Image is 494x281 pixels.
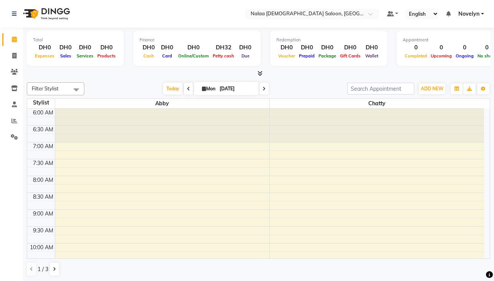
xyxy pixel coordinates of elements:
div: DH0 [33,43,56,52]
div: 8:30 AM [31,193,55,201]
span: 1 / 3 [38,265,48,273]
span: Sales [58,53,73,59]
div: DH0 [56,43,75,52]
div: 0 [454,43,476,52]
div: DH0 [338,43,363,52]
div: Stylist [27,99,55,107]
span: Expenses [33,53,56,59]
span: Completed [403,53,429,59]
div: DH0 [140,43,158,52]
div: DH32 [211,43,236,52]
span: Voucher [276,53,297,59]
span: Prepaid [297,53,317,59]
div: DH0 [297,43,317,52]
div: DH0 [75,43,95,52]
div: Finance [140,37,254,43]
span: Novelyn [458,10,479,18]
div: 6:30 AM [31,126,55,134]
div: DH0 [317,43,338,52]
div: 7:00 AM [31,142,55,150]
div: Total [33,37,118,43]
div: DH0 [363,43,381,52]
div: DH0 [176,43,211,52]
span: Wallet [363,53,380,59]
div: 0 [403,43,429,52]
span: Services [75,53,95,59]
span: Online/Custom [176,53,211,59]
span: Abby [55,99,269,108]
div: DH0 [276,43,297,52]
input: Search Appointment [347,83,414,95]
div: 6:00 AM [31,109,55,117]
div: 9:30 AM [31,227,55,235]
span: Card [160,53,174,59]
span: Gift Cards [338,53,363,59]
span: Filter Stylist [32,85,59,91]
button: ADD NEW [419,83,445,94]
div: 8:00 AM [31,176,55,184]
span: Today [163,83,182,95]
input: 2025-09-01 [217,83,256,95]
div: 10:00 AM [28,243,55,252]
span: Cash [141,53,156,59]
span: Petty cash [211,53,236,59]
div: DH0 [236,43,254,52]
span: Ongoing [454,53,476,59]
span: ADD NEW [421,86,443,91]
div: DH0 [95,43,118,52]
span: Mon [200,86,217,91]
div: 9:00 AM [31,210,55,218]
div: DH0 [158,43,176,52]
div: Redemption [276,37,381,43]
span: Products [95,53,118,59]
div: 0 [429,43,454,52]
img: logo [20,3,72,25]
span: Chatty [270,99,484,108]
span: Due [240,53,251,59]
div: 7:30 AM [31,159,55,167]
span: Upcoming [429,53,454,59]
span: Package [317,53,338,59]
